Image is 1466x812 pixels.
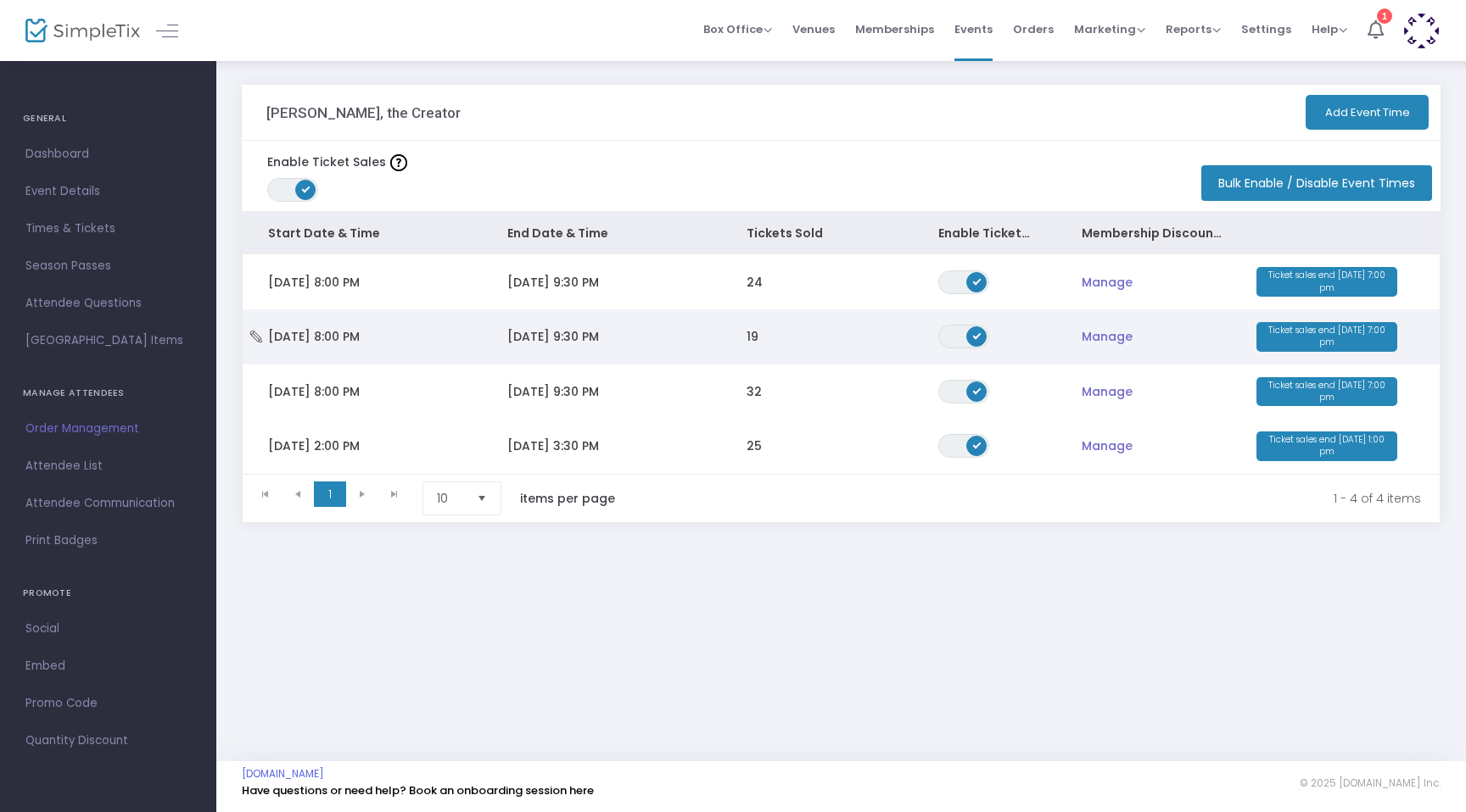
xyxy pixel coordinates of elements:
[973,276,982,285] span: ON
[268,328,360,345] span: [DATE] 8:00 PM
[243,212,1440,473] div: Data table
[1082,328,1133,345] span: Manage
[302,185,311,193] span: ON
[1256,377,1397,407] span: Ticket sales end [DATE] 7:00 pm
[855,8,934,51] span: Memberships
[23,376,193,410] h4: MANAGE ATTENDEES
[1082,274,1133,291] span: Manage
[520,490,615,507] label: items per page
[25,530,191,552] span: Print Badges
[747,383,762,400] span: 32
[470,482,494,514] button: Select
[25,143,191,165] span: Dashboard
[507,383,599,400] span: [DATE] 9:30 PM
[651,481,1421,515] kendo-pager-info: 1 - 4 of 4 items
[268,274,360,291] span: [DATE] 8:00 PM
[25,418,191,440] span: Order Management
[482,212,721,254] th: End Date & Time
[792,8,835,51] span: Venues
[266,104,461,121] h3: [PERSON_NAME], the Creator
[25,455,191,477] span: Attendee List
[1056,212,1248,254] th: Membership Discounts
[1300,776,1441,790] span: © 2025 [DOMAIN_NAME] Inc.
[243,212,482,254] th: Start Date & Time
[747,437,762,454] span: 25
[1312,21,1347,37] span: Help
[1306,95,1429,130] button: Add Event Time
[1013,8,1054,51] span: Orders
[1377,8,1392,24] div: 1
[1256,267,1397,297] span: Ticket sales end [DATE] 7:00 pm
[25,218,191,240] span: Times & Tickets
[1241,8,1291,51] span: Settings
[507,328,599,345] span: [DATE] 9:30 PM
[23,576,193,610] h4: PROMOTE
[1074,21,1145,37] span: Marketing
[267,153,407,171] label: Enable Ticket Sales
[954,8,993,51] span: Events
[1166,21,1221,37] span: Reports
[25,618,191,640] span: Social
[507,274,599,291] span: [DATE] 9:30 PM
[23,102,193,136] h4: GENERAL
[25,181,191,203] span: Event Details
[242,767,324,781] a: [DOMAIN_NAME]
[25,730,191,752] span: Quantity Discount
[1201,165,1432,201] button: Bulk Enable / Disable Event Times
[721,212,913,254] th: Tickets Sold
[25,655,191,677] span: Embed
[973,386,982,394] span: ON
[25,292,191,314] span: Attendee Questions
[25,330,191,352] span: [GEOGRAPHIC_DATA] Items
[25,492,191,514] span: Attendee Communication
[268,437,360,454] span: [DATE] 2:00 PM
[747,328,758,345] span: 19
[390,154,407,171] img: question-mark
[437,490,463,507] span: 10
[703,21,772,37] span: Box Office
[913,212,1056,254] th: Enable Ticket Sales
[268,383,360,400] span: [DATE] 8:00 PM
[973,331,982,340] span: ON
[242,782,594,798] a: Have questions or need help? Book an onboarding session here
[1256,322,1397,352] span: Ticket sales end [DATE] 7:00 pm
[507,437,599,454] span: [DATE] 3:30 PM
[25,692,191,715] span: Promo Code
[314,481,346,507] span: Page 1
[973,441,982,449] span: ON
[747,274,763,291] span: 24
[25,255,191,277] span: Season Passes
[1082,383,1133,400] span: Manage
[1082,437,1133,454] span: Manage
[1256,431,1397,461] span: Ticket sales end [DATE] 1:00 pm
